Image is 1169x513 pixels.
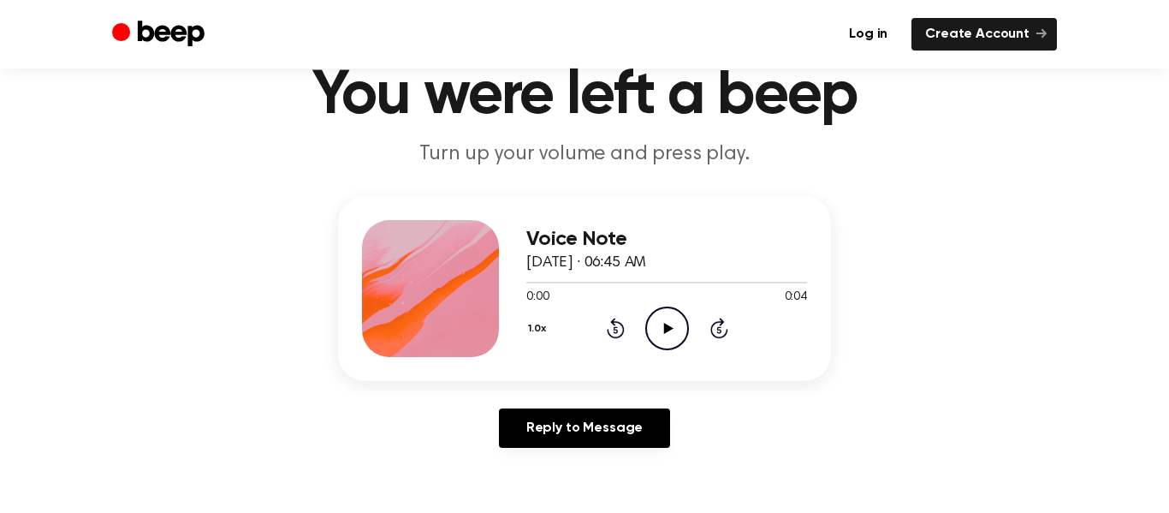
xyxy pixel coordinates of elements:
span: 0:00 [526,289,549,307]
p: Turn up your volume and press play. [256,140,913,169]
a: Create Account [911,18,1057,51]
span: [DATE] · 06:45 AM [526,255,646,271]
button: 1.0x [526,314,553,343]
a: Beep [112,18,209,51]
span: 0:04 [785,289,807,307]
a: Log in [835,18,901,51]
a: Reply to Message [499,409,670,448]
h1: You were left a beep [146,65,1023,127]
h3: Voice Note [526,228,807,251]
